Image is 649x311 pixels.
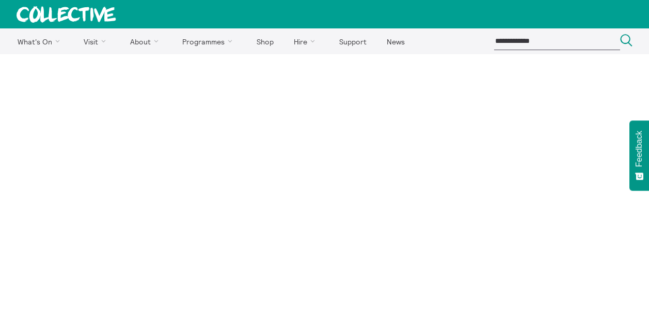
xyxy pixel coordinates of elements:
a: What's On [8,28,73,54]
a: Support [330,28,375,54]
a: Hire [285,28,328,54]
a: Programmes [173,28,246,54]
button: Feedback - Show survey [629,120,649,191]
a: Visit [75,28,119,54]
a: News [377,28,414,54]
span: Feedback [635,131,644,167]
a: Shop [247,28,282,54]
a: About [121,28,171,54]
